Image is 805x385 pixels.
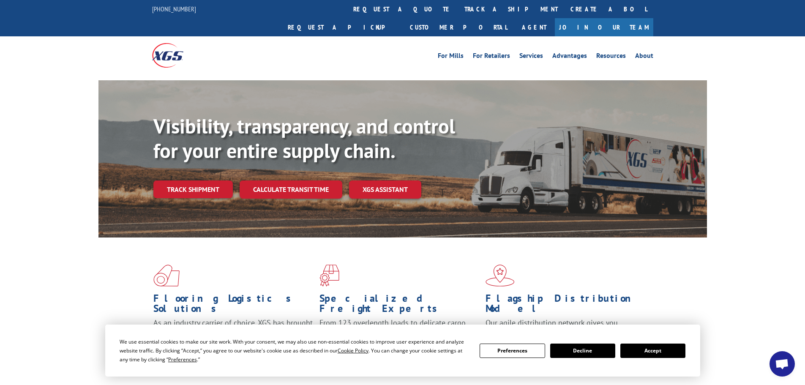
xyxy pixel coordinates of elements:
[319,293,479,318] h1: Specialized Freight Experts
[153,318,313,348] span: As an industry carrier of choice, XGS has brought innovation and dedication to flooring logistics...
[152,5,196,13] a: [PHONE_NUMBER]
[770,351,795,377] a: Open chat
[620,344,685,358] button: Accept
[596,52,626,62] a: Resources
[438,52,464,62] a: For Mills
[168,356,197,363] span: Preferences
[319,318,479,355] p: From 123 overlength loads to delicate cargo, our experienced staff knows the best way to move you...
[552,52,587,62] a: Advantages
[153,180,233,198] a: Track shipment
[338,347,368,354] span: Cookie Policy
[486,265,515,287] img: xgs-icon-flagship-distribution-model-red
[550,344,615,358] button: Decline
[486,293,645,318] h1: Flagship Distribution Model
[153,293,313,318] h1: Flooring Logistics Solutions
[404,18,513,36] a: Customer Portal
[153,265,180,287] img: xgs-icon-total-supply-chain-intelligence-red
[349,180,421,199] a: XGS ASSISTANT
[519,52,543,62] a: Services
[480,344,545,358] button: Preferences
[555,18,653,36] a: Join Our Team
[153,113,455,164] b: Visibility, transparency, and control for your entire supply chain.
[513,18,555,36] a: Agent
[105,325,700,377] div: Cookie Consent Prompt
[635,52,653,62] a: About
[240,180,342,199] a: Calculate transit time
[486,318,641,338] span: Our agile distribution network gives you nationwide inventory management on demand.
[319,265,339,287] img: xgs-icon-focused-on-flooring-red
[281,18,404,36] a: Request a pickup
[473,52,510,62] a: For Retailers
[120,337,469,364] div: We use essential cookies to make our site work. With your consent, we may also use non-essential ...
